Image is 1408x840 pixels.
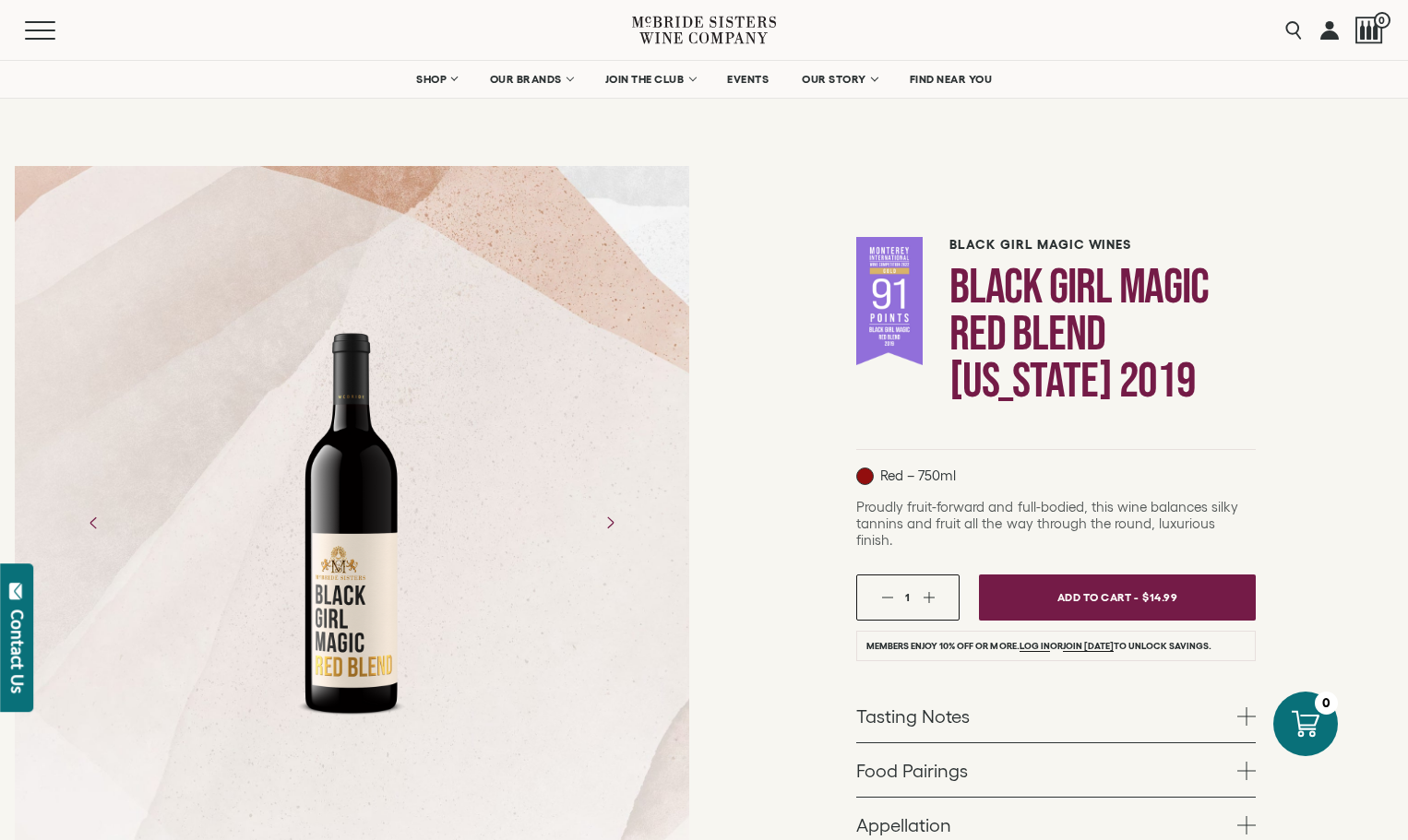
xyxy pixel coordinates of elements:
p: Red – 750ml [856,467,956,485]
a: FIND NEAR YOU [898,61,1005,98]
span: JOIN THE CLUB [605,73,685,86]
span: OUR STORY [802,73,866,86]
span: Proudly fruit-forward and full-bodied, this wine balances silky tannins and fruit all the way thr... [856,499,1238,548]
span: FIND NEAR YOU [910,73,993,86]
span: 0 [1374,12,1390,29]
button: Next [586,499,634,547]
button: Add To Cart - $14.99 [979,574,1256,621]
button: Mobile Menu Trigger [25,21,91,40]
a: EVENTS [715,61,781,98]
a: OUR BRANDS [478,61,584,98]
h1: Black Girl Magic Red Blend [US_STATE] 2019 [949,264,1256,405]
span: OUR BRANDS [490,73,562,86]
span: EVENTS [727,73,769,86]
a: OUR STORY [790,61,889,98]
span: Add To Cart - [1057,584,1139,610]
a: Log in [1020,641,1050,652]
button: Previous [70,499,118,547]
a: Tasting Notes [856,689,1256,742]
a: SHOP [404,61,469,98]
li: Members enjoy 10% off or more. or to unlock savings. [856,631,1256,661]
div: Contact Us [8,609,27,693]
a: join [DATE] [1063,641,1114,652]
h6: Black Girl Magic Wines [949,237,1256,253]
a: JOIN THE CLUB [593,61,707,98]
span: 1 [905,591,910,603]
span: SHOP [416,73,447,86]
div: 0 [1315,692,1338,715]
a: Food Pairings [856,743,1256,797]
span: $14.99 [1142,584,1177,610]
